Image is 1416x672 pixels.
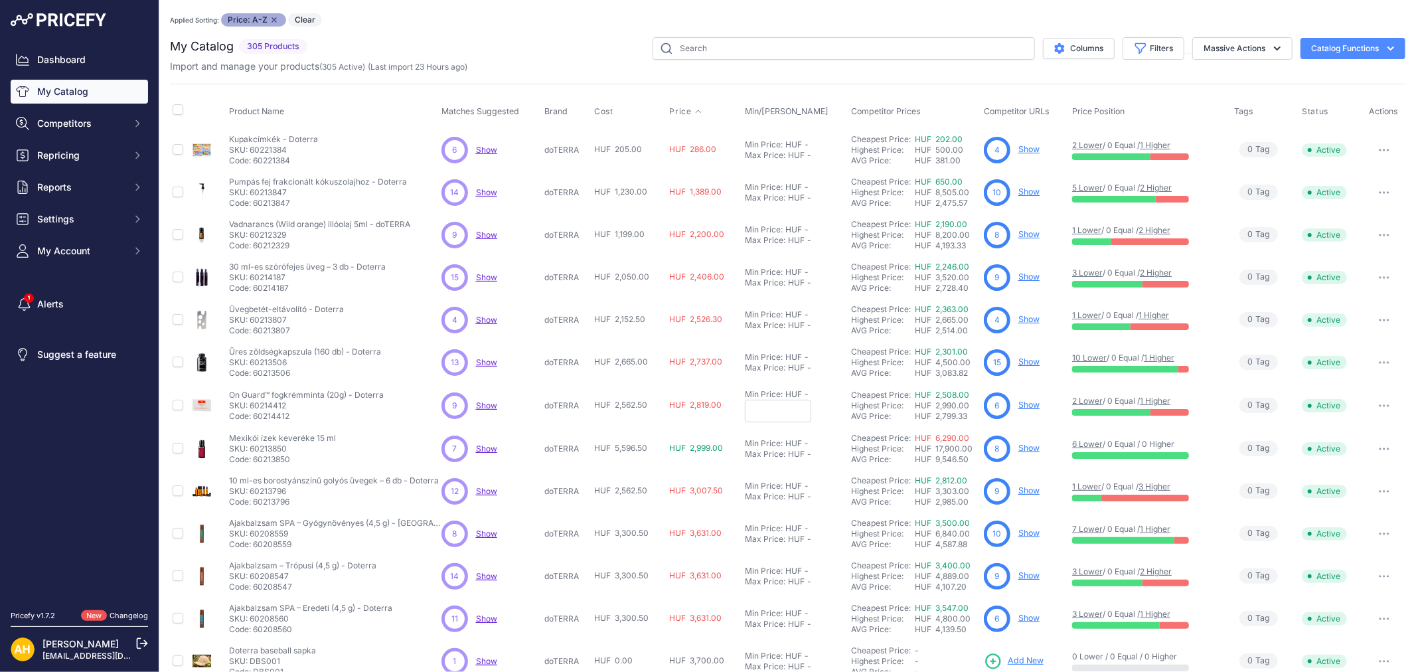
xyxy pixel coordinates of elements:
[785,182,802,193] div: HUF
[476,272,497,282] span: Show
[544,400,589,411] p: doTERRA
[915,198,979,209] div: HUF 2,475.57
[1018,443,1040,453] a: Show
[1072,609,1103,619] a: 3 Lower
[1072,183,1103,193] a: 5 Lower
[476,529,497,539] a: Show
[1247,271,1253,284] span: 0
[851,187,915,198] div: Highest Price:
[229,262,386,272] p: 30 ml-es szórófejes üveg – 3 db - Doterra
[229,155,318,166] p: Code: 60221384
[476,357,497,367] span: Show
[1072,439,1103,449] a: 6 Lower
[745,235,785,246] div: Max Price:
[851,347,911,357] a: Cheapest Price:
[42,638,119,649] a: [PERSON_NAME]
[994,144,1000,156] span: 4
[594,144,642,154] span: HUF 205.00
[745,438,783,449] div: Min Price:
[993,357,1001,369] span: 15
[1072,225,1221,236] p: / 0 Equal /
[745,193,785,203] div: Max Price:
[1140,268,1172,278] a: 2 Higher
[1018,144,1040,154] a: Show
[11,207,148,231] button: Settings
[11,80,148,104] a: My Catalog
[1072,310,1221,321] p: / 0 Equal /
[450,187,459,199] span: 14
[37,117,124,130] span: Competitors
[1072,183,1221,193] p: / 0 Equal /
[1072,439,1221,450] p: / 0 Equal / 0 Higher
[1072,396,1103,406] a: 2 Lower
[745,363,785,373] div: Max Price:
[1302,399,1347,412] span: Active
[452,443,457,455] span: 7
[544,357,589,368] p: doTERRA
[11,143,148,167] button: Repricing
[915,134,963,144] a: HUF 202.00
[915,475,967,485] a: HUF 2,812.00
[229,315,344,325] p: SKU: 60213807
[670,106,692,117] span: Price
[1239,270,1278,285] span: Tag
[805,193,811,203] div: -
[37,149,124,162] span: Repricing
[745,309,783,320] div: Min Price:
[476,230,497,240] a: Show
[745,267,783,278] div: Min Price:
[229,411,384,422] p: Code: 60214412
[594,272,649,282] span: HUF 2,050.00
[802,438,809,449] div: -
[1043,38,1115,59] button: Columns
[915,325,979,336] div: HUF 2,514.00
[1018,400,1040,410] a: Show
[1139,310,1169,320] a: 1 Higher
[851,433,911,443] a: Cheapest Price:
[994,443,999,455] span: 8
[288,13,322,27] span: Clear
[452,144,457,156] span: 6
[1072,225,1101,235] a: 1 Lower
[851,198,915,209] div: AVG Price:
[915,411,979,422] div: HUF 2,799.33
[1239,312,1278,327] span: Tag
[229,325,344,336] p: Code: 60213807
[915,230,970,240] span: HUF 8,200.00
[476,145,497,155] a: Show
[544,272,589,283] p: doTERRA
[670,272,725,282] span: HUF 2,406.00
[229,230,410,240] p: SKU: 60212329
[594,357,648,367] span: HUF 2,665.00
[851,304,911,314] a: Cheapest Price:
[229,240,410,251] p: Code: 60212329
[1072,481,1101,491] a: 1 Lower
[670,314,723,324] span: HUF 2,526.30
[451,272,459,284] span: 15
[851,315,915,325] div: Highest Price:
[670,357,723,367] span: HUF 2,737.00
[851,518,911,528] a: Cheapest Price:
[851,219,911,229] a: Cheapest Price:
[915,145,963,155] span: HUF 500.00
[851,230,915,240] div: Highest Price:
[851,134,911,144] a: Cheapest Price:
[229,433,336,444] p: Mexikói ízek keveréke 15 ml
[229,304,344,315] p: Üvegbetét-eltávolító - Doterra
[1140,566,1172,576] a: 2 Higher
[476,400,497,410] span: Show
[1018,272,1040,282] a: Show
[1239,185,1278,200] span: Tag
[1302,442,1347,456] span: Active
[851,262,911,272] a: Cheapest Price:
[1072,566,1103,576] a: 3 Lower
[11,239,148,263] button: My Account
[785,267,802,278] div: HUF
[785,309,802,320] div: HUF
[805,235,811,246] div: -
[915,304,969,314] a: HUF 2,363.00
[322,62,362,72] a: 305 Active
[851,325,915,336] div: AVG Price:
[1239,398,1278,413] span: Tag
[802,224,809,235] div: -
